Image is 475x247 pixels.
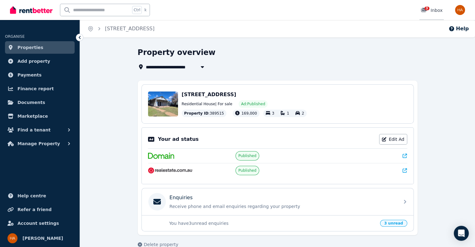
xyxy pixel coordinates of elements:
div: Inbox [421,7,443,13]
a: Edit Ad [379,134,407,145]
img: Hamid Ahmadi [455,5,465,15]
a: Properties [5,41,75,54]
a: Account settings [5,217,75,230]
span: 169,000 [241,111,257,116]
span: 3 [424,7,429,10]
a: Refer a friend [5,203,75,216]
span: Residential House | For sale [182,101,232,106]
span: Published [238,153,256,158]
button: Find a tenant [5,124,75,136]
span: Add property [17,57,50,65]
a: [STREET_ADDRESS] [105,26,155,32]
span: Refer a friend [17,206,52,213]
a: Help centre [5,190,75,202]
a: Add property [5,55,75,67]
span: [PERSON_NAME] [22,235,63,242]
img: Domain.com.au [148,153,174,159]
span: Marketplace [17,112,48,120]
a: Finance report [5,82,75,95]
span: Account settings [17,220,59,227]
span: Properties [17,44,43,51]
span: Payments [17,71,42,79]
button: Help [448,25,469,32]
p: You have 3 unread enquiries [169,220,377,226]
span: ORGANISE [5,34,25,39]
span: Property ID [184,111,209,116]
span: 3 [272,111,275,116]
div: Open Intercom Messenger [454,226,469,241]
span: 3 unread [380,220,407,227]
img: Hamid Ahmadi [7,233,17,243]
span: Help centre [17,192,46,200]
span: Ad: Published [241,101,265,106]
span: [STREET_ADDRESS] [182,91,236,97]
a: Payments [5,69,75,81]
span: Documents [17,99,45,106]
span: 2 [302,111,304,116]
img: RentBetter [10,5,52,15]
a: Marketplace [5,110,75,122]
span: Published [238,168,256,173]
a: EnquiriesReceive phone and email enquiries regarding your property [142,188,413,215]
span: 1 [287,111,289,116]
span: Ctrl [132,6,142,14]
span: Finance report [17,85,54,92]
p: Enquiries [170,194,193,201]
h1: Property overview [138,47,215,57]
nav: Breadcrumb [80,20,162,37]
p: Your ad status [158,136,199,143]
a: Documents [5,96,75,109]
span: k [144,7,146,12]
img: RealEstate.com.au [148,167,193,174]
p: Receive phone and email enquiries regarding your property [170,203,396,210]
span: Find a tenant [17,126,51,134]
span: Manage Property [17,140,60,147]
button: Manage Property [5,137,75,150]
div: : 389515 [182,110,227,117]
